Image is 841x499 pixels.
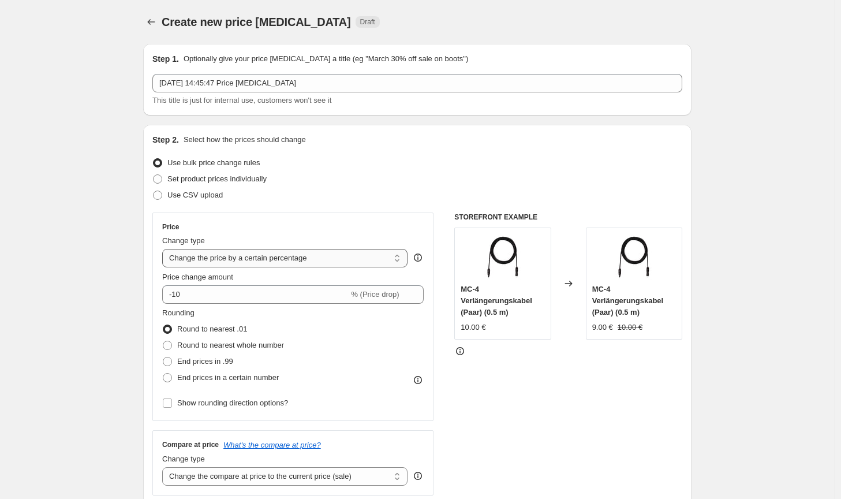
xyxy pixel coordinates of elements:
[152,74,682,92] input: 30% off holiday sale
[143,14,159,30] button: Price change jobs
[177,399,288,407] span: Show rounding direction options?
[184,134,306,146] p: Select how the prices should change
[461,285,532,316] span: MC-4 Verlängerungskabel (Paar) (0.5 m)
[162,16,351,28] span: Create new price [MEDICAL_DATA]
[162,455,205,463] span: Change type
[177,341,284,349] span: Round to nearest whole number
[461,322,485,333] div: 10.00 €
[167,158,260,167] span: Use bulk price change rules
[360,17,375,27] span: Draft
[162,236,205,245] span: Change type
[351,290,399,299] span: % (Price drop)
[162,308,195,317] span: Rounding
[177,373,279,382] span: End prices in a certain number
[162,273,233,281] span: Price change amount
[592,322,613,333] div: 9.00 €
[177,325,247,333] span: Round to nearest .01
[162,440,219,449] h3: Compare at price
[177,357,233,366] span: End prices in .99
[223,441,321,449] button: What's the compare at price?
[412,470,424,482] div: help
[167,191,223,199] span: Use CSV upload
[618,322,642,333] strike: 10.00 €
[611,234,657,280] img: kabel.3_1_80x.webp
[480,234,526,280] img: kabel.3_1_80x.webp
[152,134,179,146] h2: Step 2.
[162,222,179,232] h3: Price
[162,285,349,304] input: -15
[454,213,682,222] h6: STOREFRONT EXAMPLE
[184,53,468,65] p: Optionally give your price [MEDICAL_DATA] a title (eg "March 30% off sale on boots")
[592,285,664,316] span: MC-4 Verlängerungskabel (Paar) (0.5 m)
[152,53,179,65] h2: Step 1.
[152,96,331,105] span: This title is just for internal use, customers won't see it
[167,174,267,183] span: Set product prices individually
[412,252,424,263] div: help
